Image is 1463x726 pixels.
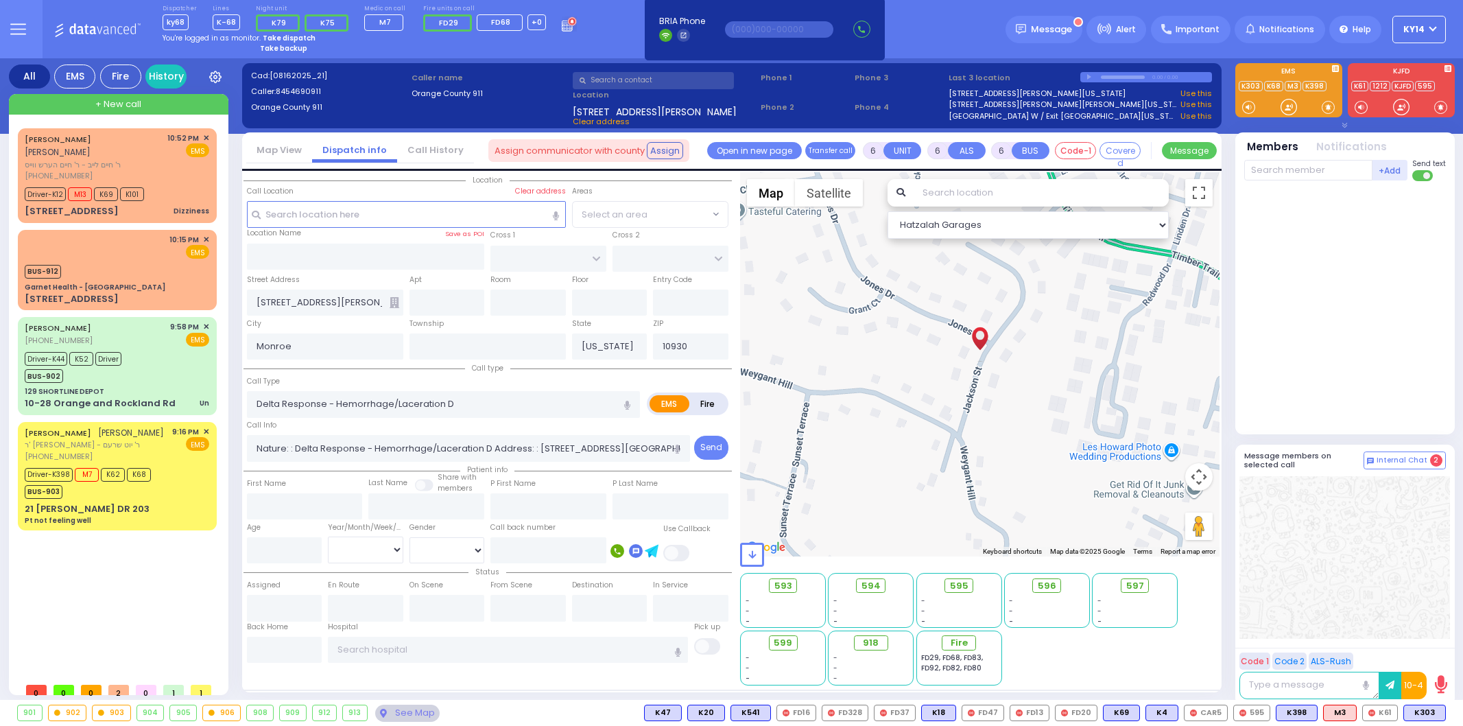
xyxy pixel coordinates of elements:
[746,596,750,606] span: -
[822,705,868,721] div: FD328
[251,70,407,82] label: Cad:
[25,428,91,438] a: [PERSON_NAME]
[313,705,337,721] div: 912
[1367,458,1374,465] img: comment-alt.png
[328,637,688,663] input: Search hospital
[644,705,682,721] div: K47
[883,142,921,159] button: UNIT
[100,65,141,89] div: Fire
[1368,710,1375,716] img: red-radio-icon.svg
[1285,81,1301,91] a: M3
[644,705,682,721] div: BLS
[328,622,358,633] label: Hospital
[828,710,835,716] img: red-radio-icon.svg
[744,539,789,557] img: Google
[276,86,321,97] span: 8454690911
[582,208,647,222] span: Select an area
[136,685,156,695] span: 0
[1180,110,1212,122] a: Use this
[746,653,750,663] span: -
[1099,142,1141,159] button: Covered
[1303,81,1327,91] a: K398
[1010,705,1049,721] div: FD13
[75,468,99,482] span: M7
[921,606,925,616] span: -
[833,673,909,683] div: -
[1401,672,1427,699] button: 10-4
[163,5,197,13] label: Dispatcher
[1097,606,1102,616] span: -
[1412,159,1446,169] span: Send text
[1264,81,1283,91] a: K68
[423,5,546,13] label: Fire units on call
[1012,142,1049,159] button: BUS
[653,318,663,329] label: ZIP
[968,710,975,716] img: red-radio-icon.svg
[203,426,209,438] span: ✕
[1180,99,1212,110] a: Use this
[776,705,816,721] div: FD16
[18,705,42,721] div: 901
[1323,705,1357,721] div: ALS
[1392,16,1446,43] button: KY14
[833,596,837,606] span: -
[490,230,515,241] label: Cross 1
[1126,579,1144,593] span: 597
[1239,653,1270,670] button: Code 1
[1235,68,1342,78] label: EMS
[412,72,568,84] label: Caller name
[25,134,91,145] a: [PERSON_NAME]
[25,397,176,410] div: 10-28 Orange and Rockland Rd
[247,580,281,591] label: Assigned
[247,622,288,633] label: Back Home
[272,17,286,28] span: K79
[1244,160,1372,180] input: Search member
[833,606,837,616] span: -
[490,478,536,489] label: P First Name
[1145,705,1178,721] div: K4
[1185,179,1213,207] button: Toggle fullscreen view
[172,427,199,437] span: 9:16 PM
[69,352,93,366] span: K52
[439,17,458,28] span: FD29
[573,72,734,89] input: Search a contact
[191,685,211,695] span: 1
[1415,81,1435,91] a: 595
[746,673,750,683] span: -
[25,439,164,451] span: ר' [PERSON_NAME] - ר' יוט שרעם
[1038,579,1056,593] span: 596
[25,502,150,516] div: 21 [PERSON_NAME] DR 203
[466,175,510,185] span: Location
[25,352,67,366] span: Driver-K44
[409,318,444,329] label: Township
[495,144,645,158] span: Assign communicator with county
[1009,606,1013,616] span: -
[880,710,887,716] img: red-radio-icon.svg
[320,17,335,28] span: K75
[774,579,792,593] span: 593
[1061,710,1068,716] img: red-radio-icon.svg
[163,14,189,30] span: ky68
[25,292,119,306] div: [STREET_ADDRESS]
[1348,68,1455,78] label: KJFD
[438,472,477,482] small: Share with
[1184,705,1228,721] div: CAR5
[260,43,307,54] strong: Take backup
[1190,710,1197,716] img: red-radio-icon.svg
[1162,142,1217,159] button: Message
[203,132,209,144] span: ✕
[707,142,802,159] a: Open in new page
[1403,23,1425,36] span: KY14
[572,274,588,285] label: Floor
[1031,23,1072,36] span: Message
[747,179,795,207] button: Show street map
[247,201,566,227] input: Search location here
[263,33,316,43] strong: Take dispatch
[200,398,209,408] div: Un
[572,318,591,329] label: State
[1233,705,1270,721] div: 595
[921,705,956,721] div: BLS
[612,230,640,241] label: Cross 2
[921,616,925,627] span: -
[93,705,130,721] div: 903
